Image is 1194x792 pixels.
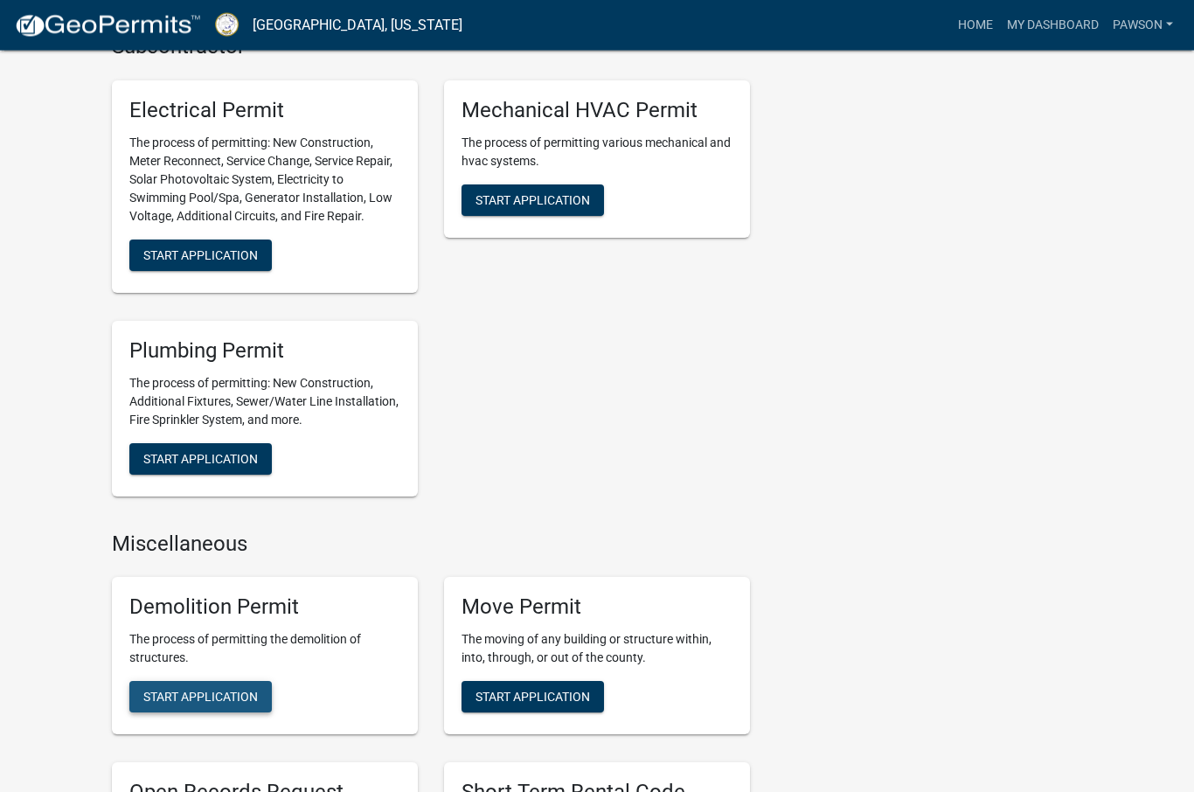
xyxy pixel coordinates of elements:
p: The process of permitting: New Construction, Additional Fixtures, Sewer/Water Line Installation, ... [129,375,400,430]
h5: Electrical Permit [129,99,400,124]
button: Start Application [462,185,604,217]
span: Start Application [476,193,590,207]
a: My Dashboard [1000,9,1106,42]
h5: Demolition Permit [129,595,400,621]
button: Start Application [462,682,604,713]
h5: Move Permit [462,595,732,621]
img: Putnam County, Georgia [215,13,239,37]
span: Start Application [143,452,258,466]
span: Start Application [143,248,258,262]
h5: Plumbing Permit [129,339,400,365]
button: Start Application [129,240,272,272]
span: Start Application [476,691,590,705]
p: The moving of any building or structure within, into, through, or out of the county. [462,631,732,668]
button: Start Application [129,682,272,713]
a: [GEOGRAPHIC_DATA], [US_STATE] [253,10,462,40]
span: Start Application [143,691,258,705]
p: The process of permitting: New Construction, Meter Reconnect, Service Change, Service Repair, Sol... [129,135,400,226]
button: Start Application [129,444,272,476]
a: Home [951,9,1000,42]
h4: Miscellaneous [112,532,750,558]
h5: Mechanical HVAC Permit [462,99,732,124]
p: The process of permitting various mechanical and hvac systems. [462,135,732,171]
a: Pawson [1106,9,1180,42]
p: The process of permitting the demolition of structures. [129,631,400,668]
